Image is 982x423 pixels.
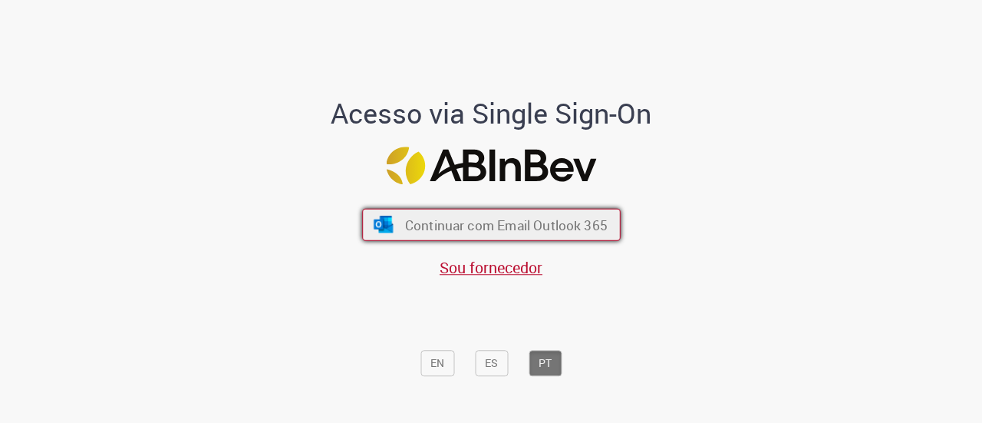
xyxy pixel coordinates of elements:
button: ícone Azure/Microsoft 360 Continuar com Email Outlook 365 [362,209,621,241]
span: Continuar com Email Outlook 365 [404,216,607,233]
h1: Acesso via Single Sign-On [278,98,704,129]
button: EN [420,350,454,376]
a: Sou fornecedor [440,257,542,278]
button: PT [529,350,562,376]
img: Logo ABInBev [386,147,596,184]
img: ícone Azure/Microsoft 360 [372,216,394,233]
button: ES [475,350,508,376]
